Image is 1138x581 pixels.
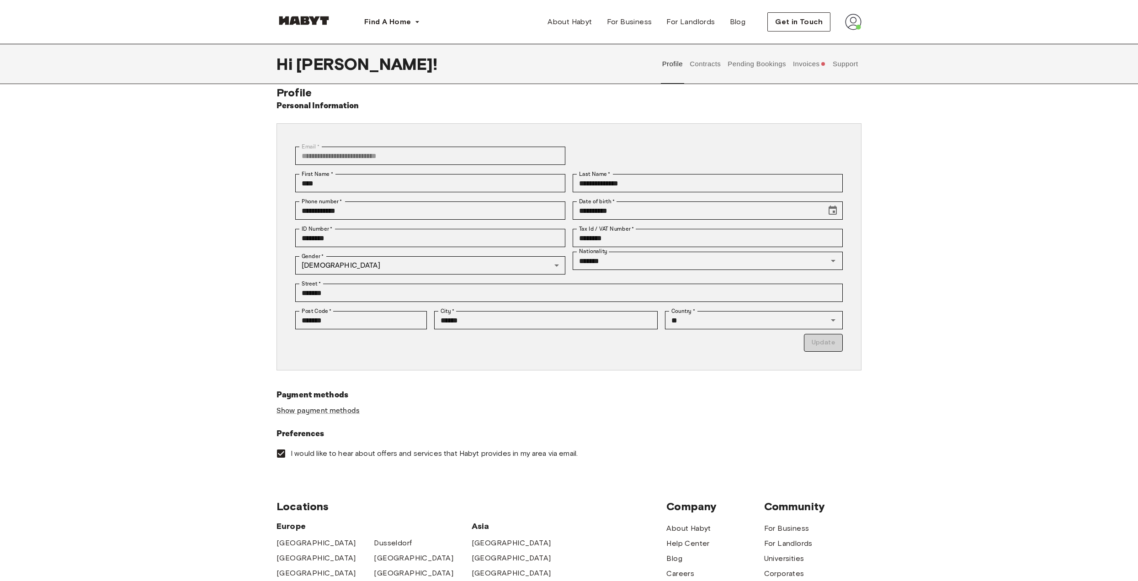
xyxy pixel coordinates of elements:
[579,225,634,233] label: Tax Id / VAT Number
[277,406,360,416] a: Show payment methods
[277,100,359,112] h6: Personal Information
[845,14,861,30] img: avatar
[277,568,356,579] a: [GEOGRAPHIC_DATA]
[277,389,861,401] h6: Payment methods
[277,428,861,440] h6: Preferences
[764,538,813,549] a: For Landlords
[277,538,356,549] a: [GEOGRAPHIC_DATA]
[302,307,332,315] label: Post Code
[302,197,342,206] label: Phone number
[302,252,324,260] label: Gender
[302,143,319,151] label: Email
[764,523,809,534] a: For Business
[540,13,599,31] a: About Habyt
[277,16,331,25] img: Habyt
[277,86,312,99] span: Profile
[295,256,565,275] div: [DEMOGRAPHIC_DATA]
[659,44,861,84] div: user profile tabs
[764,568,804,579] a: Corporates
[357,13,427,31] button: Find A Home
[600,13,659,31] a: For Business
[827,314,840,327] button: Open
[792,44,827,84] button: Invoices
[671,307,695,315] label: Country
[374,568,453,579] a: [GEOGRAPHIC_DATA]
[472,568,551,579] a: [GEOGRAPHIC_DATA]
[730,16,746,27] span: Blog
[727,44,787,84] button: Pending Bookings
[441,307,455,315] label: City
[302,170,333,178] label: First Name
[277,54,296,74] span: Hi
[824,201,842,220] button: Choose date, selected date is Aug 17, 2001
[302,280,321,288] label: Street
[607,16,652,27] span: For Business
[659,13,722,31] a: For Landlords
[302,225,332,233] label: ID Number
[472,538,551,549] a: [GEOGRAPHIC_DATA]
[689,44,722,84] button: Contracts
[666,16,715,27] span: For Landlords
[764,553,804,564] a: Universities
[666,500,764,513] span: Company
[296,54,437,74] span: [PERSON_NAME] !
[277,500,666,513] span: Locations
[472,553,551,564] a: [GEOGRAPHIC_DATA]
[579,170,611,178] label: Last Name
[831,44,859,84] button: Support
[277,553,356,564] a: [GEOGRAPHIC_DATA]
[548,16,592,27] span: About Habyt
[291,449,578,459] span: I would like to hear about offers and services that Habyt provides in my area via email.
[579,248,607,255] label: Nationality
[723,13,753,31] a: Blog
[764,500,861,513] span: Community
[775,16,823,27] span: Get in Touch
[472,521,569,532] span: Asia
[666,538,709,549] a: Help Center
[827,254,840,267] button: Open
[666,553,682,564] a: Blog
[295,147,565,165] div: You can't change your email address at the moment. Please reach out to customer support in case y...
[666,568,694,579] a: Careers
[364,16,411,27] span: Find A Home
[374,553,453,564] a: [GEOGRAPHIC_DATA]
[666,523,711,534] a: About Habyt
[767,12,830,32] button: Get in Touch
[277,521,472,532] span: Europe
[661,44,684,84] button: Profile
[579,197,615,206] label: Date of birth
[374,538,412,549] a: Dusseldorf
